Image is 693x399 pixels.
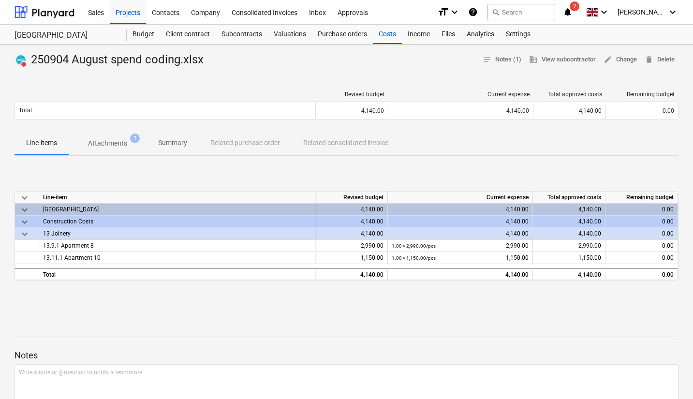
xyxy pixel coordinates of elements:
[216,25,268,44] a: Subcontracts
[461,25,500,44] a: Analytics
[479,52,525,67] button: Notes (1)
[604,55,612,64] span: edit
[43,204,311,215] div: Lancaster Gate
[600,52,641,67] button: Change
[388,192,533,204] div: Current expense
[468,6,478,18] i: Knowledge base
[402,25,436,44] a: Income
[392,91,530,98] div: Current expense
[533,103,605,118] div: 4,140.00
[598,6,610,18] i: keyboard_arrow_down
[158,138,187,148] p: Summary
[533,216,605,228] div: 4,140.00
[533,192,605,204] div: Total approved costs
[436,25,461,44] a: Files
[19,106,32,115] p: Total
[315,192,388,204] div: Revised budget
[483,54,521,65] span: Notes (1)
[605,228,678,240] div: 0.00
[16,55,26,65] img: xero.svg
[19,204,30,216] span: keyboard_arrow_down
[645,353,693,399] iframe: Chat Widget
[392,252,529,264] div: 1,150.00
[533,204,605,216] div: 4,140.00
[315,228,388,240] div: 4,140.00
[312,25,373,44] a: Purchase orders
[392,243,436,249] small: 1.00 × 2,990.00 / pcs
[610,91,675,98] div: Remaining budget
[15,350,678,361] p: Notes
[15,52,27,68] div: Invoice has been synced with Xero and its status is currently DELETED
[529,55,538,64] span: business
[315,268,388,280] div: 4,140.00
[563,6,573,18] i: notifications
[578,254,601,261] span: 1,150.00
[19,192,30,204] span: keyboard_arrow_down
[492,8,500,16] span: search
[578,242,601,249] span: 2,990.00
[667,6,678,18] i: keyboard_arrow_down
[315,103,388,118] div: 4,140.00
[43,254,101,261] span: 13.11.1 Apartment 10
[130,133,140,143] span: 1
[570,1,579,11] span: 7
[373,25,402,44] a: Costs
[320,91,384,98] div: Revised budget
[537,91,602,98] div: Total approved costs
[641,52,678,67] button: Delete
[449,6,460,18] i: keyboard_arrow_down
[605,204,678,216] div: 0.00
[525,52,600,67] button: View subcontractor
[500,25,536,44] a: Settings
[533,268,605,280] div: 4,140.00
[663,107,674,114] span: 0.00
[43,216,311,227] div: Construction Costs
[483,55,491,64] span: notes
[392,107,529,114] div: 4,140.00
[19,228,30,240] span: keyboard_arrow_down
[605,216,678,228] div: 0.00
[645,55,653,64] span: delete
[39,268,315,280] div: Total
[533,228,605,240] div: 4,140.00
[26,138,57,148] p: Line-items
[604,54,637,65] span: Change
[645,54,675,65] span: Delete
[605,192,678,204] div: Remaining budget
[605,268,678,280] div: 0.00
[315,204,388,216] div: 4,140.00
[15,52,207,68] div: 250904 August spend coding.xlsx
[315,240,388,252] div: 2,990.00
[268,25,312,44] div: Valuations
[662,254,674,261] span: 0.00
[662,242,674,249] span: 0.00
[392,240,529,252] div: 2,990.00
[392,269,529,281] div: 4,140.00
[392,204,529,216] div: 4,140.00
[618,8,666,16] span: [PERSON_NAME]
[19,216,30,228] span: keyboard_arrow_down
[160,25,216,44] a: Client contract
[15,30,115,41] div: [GEOGRAPHIC_DATA]
[529,54,596,65] span: View subcontractor
[43,242,94,249] span: 13.9.1 Apartment 8
[487,4,555,20] button: Search
[39,192,315,204] div: Line-item
[437,6,449,18] i: format_size
[315,252,388,264] div: 1,150.00
[43,228,311,239] div: 13 Joinery
[392,255,436,261] small: 1.00 × 1,150.00 / pcs
[88,138,127,148] p: Attachments
[392,228,529,240] div: 4,140.00
[315,216,388,228] div: 4,140.00
[127,25,160,44] a: Budget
